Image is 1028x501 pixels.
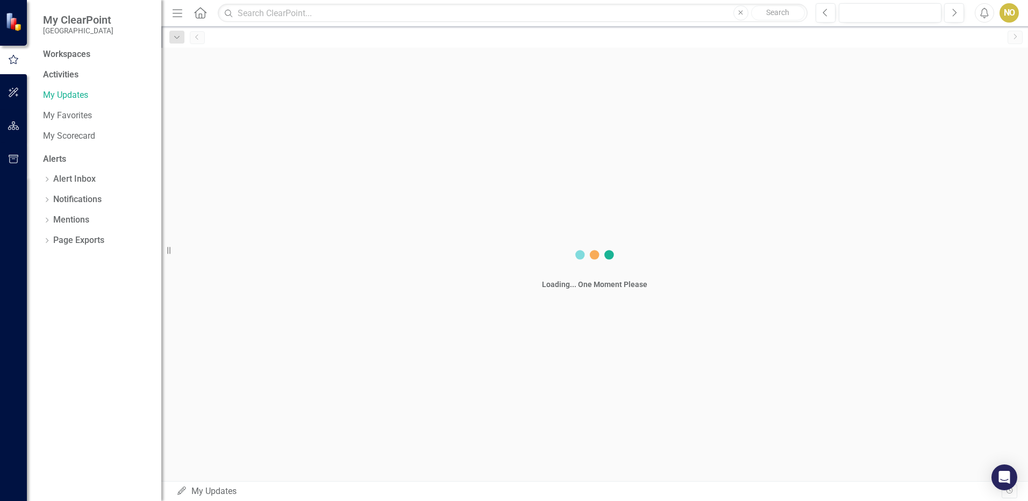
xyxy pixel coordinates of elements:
[43,69,151,81] div: Activities
[176,485,1002,498] div: My Updates
[43,89,151,102] a: My Updates
[542,279,647,290] div: Loading... One Moment Please
[43,130,151,142] a: My Scorecard
[766,8,789,17] span: Search
[43,26,113,35] small: [GEOGRAPHIC_DATA]
[43,110,151,122] a: My Favorites
[751,5,805,20] button: Search
[1000,3,1019,23] button: NO
[53,214,89,226] a: Mentions
[43,48,90,61] div: Workspaces
[43,13,113,26] span: My ClearPoint
[53,234,104,247] a: Page Exports
[43,153,151,166] div: Alerts
[218,4,808,23] input: Search ClearPoint...
[5,12,24,31] img: ClearPoint Strategy
[991,464,1017,490] div: Open Intercom Messenger
[53,173,96,185] a: Alert Inbox
[53,194,102,206] a: Notifications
